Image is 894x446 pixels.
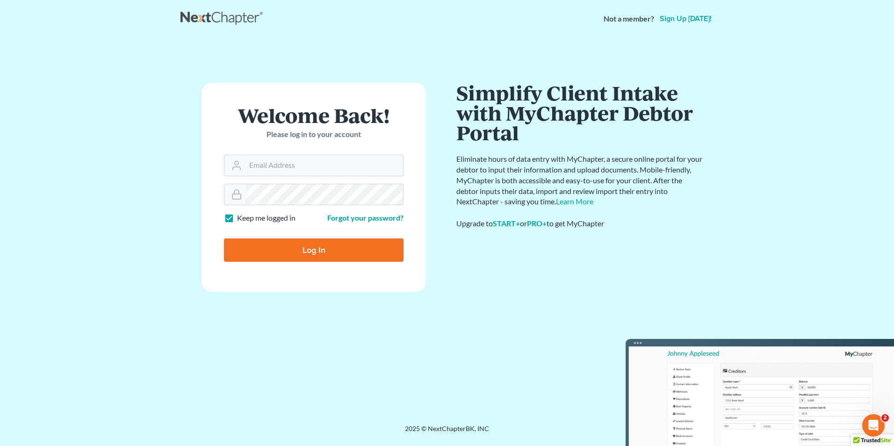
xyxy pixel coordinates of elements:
strong: Not a member? [604,14,654,24]
a: START+ [493,219,520,228]
span: 2 [881,414,889,422]
h1: Simplify Client Intake with MyChapter Debtor Portal [456,83,704,143]
a: Sign up [DATE]! [658,15,714,22]
a: Learn More [556,197,593,206]
a: PRO+ [527,219,547,228]
a: Forgot your password? [327,213,404,222]
p: Please log in to your account [224,129,404,140]
iframe: Intercom live chat [862,414,885,437]
label: Keep me logged in [237,213,296,223]
h1: Welcome Back! [224,105,404,125]
div: 2025 © NextChapterBK, INC [180,424,714,441]
input: Email Address [245,155,403,176]
input: Log In [224,238,404,262]
p: Eliminate hours of data entry with MyChapter, a secure online portal for your debtor to input the... [456,154,704,207]
div: Upgrade to or to get MyChapter [456,218,704,229]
